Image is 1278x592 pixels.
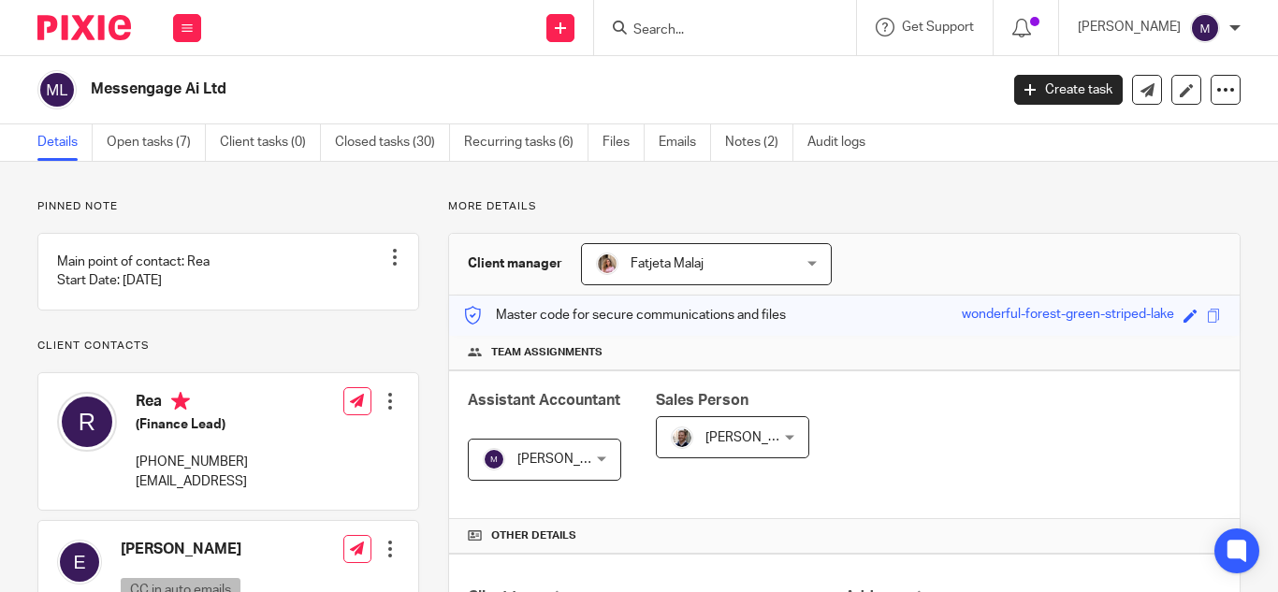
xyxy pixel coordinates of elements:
[37,124,93,161] a: Details
[671,426,693,449] img: Matt%20Circle.png
[37,15,131,40] img: Pixie
[962,305,1174,326] div: wonderful-forest-green-striped-lake
[656,393,748,408] span: Sales Person
[596,253,618,275] img: MicrosoftTeams-image%20(5).png
[121,540,245,559] h4: [PERSON_NAME]
[491,345,603,360] span: Team assignments
[136,472,248,491] p: [EMAIL_ADDRESS]
[107,124,206,161] a: Open tasks (7)
[37,339,419,354] p: Client contacts
[463,306,786,325] p: Master code for secure communications and files
[1078,18,1181,36] p: [PERSON_NAME]
[91,79,807,99] h2: Messengage Ai Ltd
[220,124,321,161] a: Client tasks (0)
[517,453,620,466] span: [PERSON_NAME]
[468,393,620,408] span: Assistant Accountant
[1014,75,1123,105] a: Create task
[807,124,879,161] a: Audit logs
[603,124,645,161] a: Files
[725,124,793,161] a: Notes (2)
[136,392,248,415] h4: Rea
[632,22,800,39] input: Search
[464,124,588,161] a: Recurring tasks (6)
[902,21,974,34] span: Get Support
[136,415,248,434] h5: (Finance Lead)
[335,124,450,161] a: Closed tasks (30)
[37,199,419,214] p: Pinned note
[491,528,576,543] span: Other details
[705,431,808,444] span: [PERSON_NAME]
[57,540,102,585] img: svg%3E
[1190,13,1220,43] img: svg%3E
[631,257,704,270] span: Fatjeta Malaj
[171,392,190,411] i: Primary
[57,392,117,452] img: svg%3E
[483,448,505,470] img: svg%3E
[448,199,1241,214] p: More details
[37,70,77,109] img: svg%3E
[136,453,248,471] p: [PHONE_NUMBER]
[659,124,711,161] a: Emails
[468,254,562,273] h3: Client manager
